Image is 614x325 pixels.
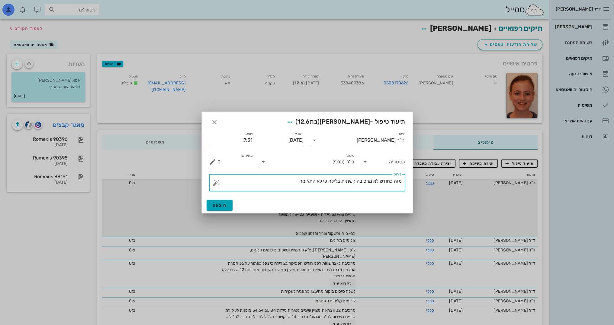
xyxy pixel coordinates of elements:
button: הוספה [207,200,233,211]
label: תאריך [294,132,304,136]
div: תיעודד"ר [PERSON_NAME] [311,135,405,145]
label: פירוט [394,172,402,177]
span: כללי [346,159,354,165]
label: שעה [246,132,253,136]
button: מחיר ₪ appended action [209,158,216,166]
label: תיעוד [397,132,405,136]
span: [PERSON_NAME] [320,118,370,125]
label: מחיר ₪ [241,153,253,158]
span: הוספה [213,203,227,208]
span: (כללי) [333,159,344,165]
span: 12.6 [297,118,310,125]
div: ד"ר [PERSON_NAME] [357,137,404,143]
label: טיפול [346,153,354,158]
span: (בת ) [295,118,320,125]
span: תיעוד טיפול - [284,117,405,128]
